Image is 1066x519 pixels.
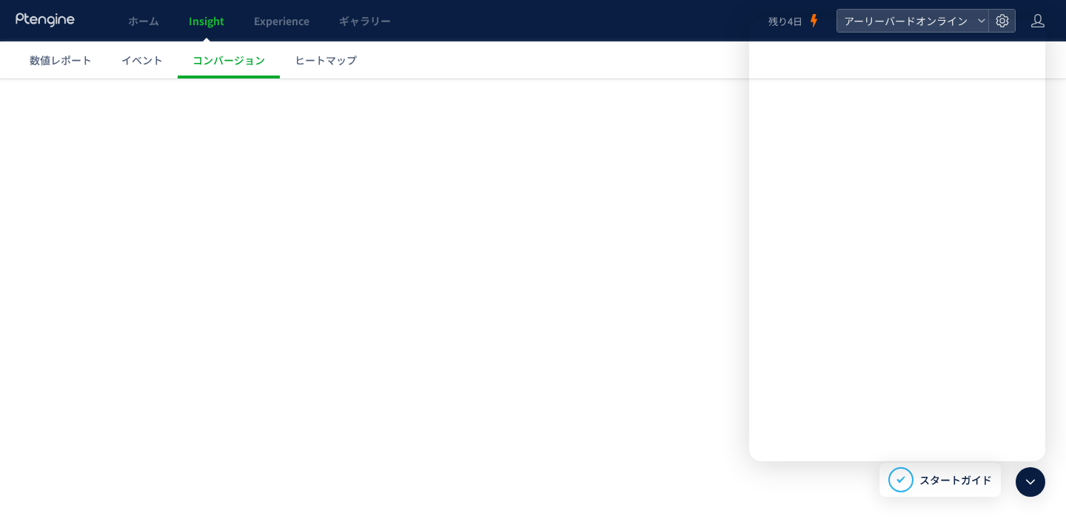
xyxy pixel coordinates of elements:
span: Insight [189,13,224,28]
span: スタートガイド [919,472,992,488]
span: ホーム [128,13,159,28]
span: イベント [121,53,163,67]
span: 数値レポート [30,53,92,67]
iframe: Intercom live chat [749,19,1045,461]
span: ヒートマップ [295,53,357,67]
span: 残り4日 [768,14,802,28]
span: ギャラリー [339,13,391,28]
span: コンバージョン [192,53,265,67]
span: Experience [254,13,309,28]
span: アーリーバードオンライン [839,10,971,32]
